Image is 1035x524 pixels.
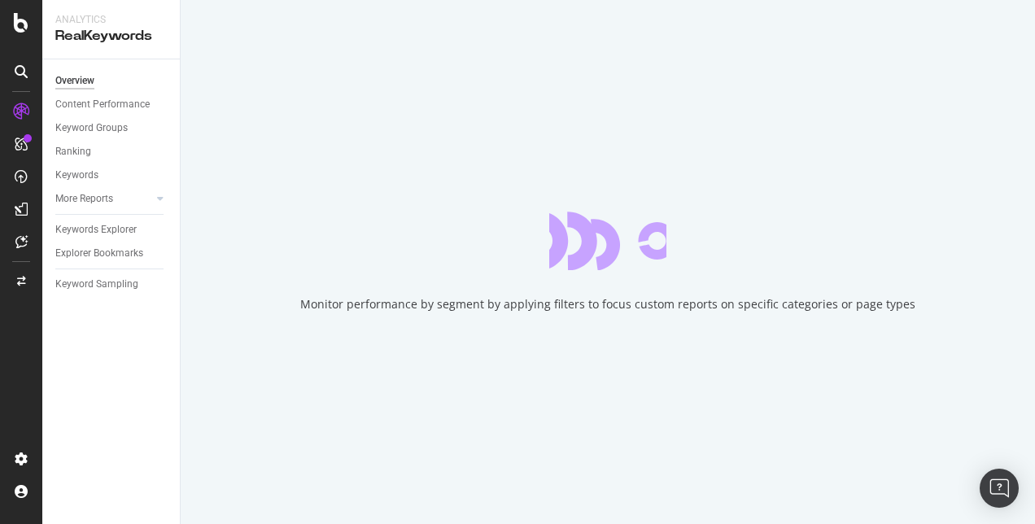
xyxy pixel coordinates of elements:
[55,13,167,27] div: Analytics
[55,120,168,137] a: Keyword Groups
[55,221,137,238] div: Keywords Explorer
[55,72,94,90] div: Overview
[55,167,98,184] div: Keywords
[55,190,113,207] div: More Reports
[549,212,666,270] div: animation
[55,245,143,262] div: Explorer Bookmarks
[55,143,91,160] div: Ranking
[55,190,152,207] a: More Reports
[55,276,168,293] a: Keyword Sampling
[55,143,168,160] a: Ranking
[55,72,168,90] a: Overview
[55,221,168,238] a: Keywords Explorer
[55,276,138,293] div: Keyword Sampling
[55,245,168,262] a: Explorer Bookmarks
[55,120,128,137] div: Keyword Groups
[55,96,150,113] div: Content Performance
[300,296,915,312] div: Monitor performance by segment by applying filters to focus custom reports on specific categories...
[55,96,168,113] a: Content Performance
[980,469,1019,508] div: Open Intercom Messenger
[55,167,168,184] a: Keywords
[55,27,167,46] div: RealKeywords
